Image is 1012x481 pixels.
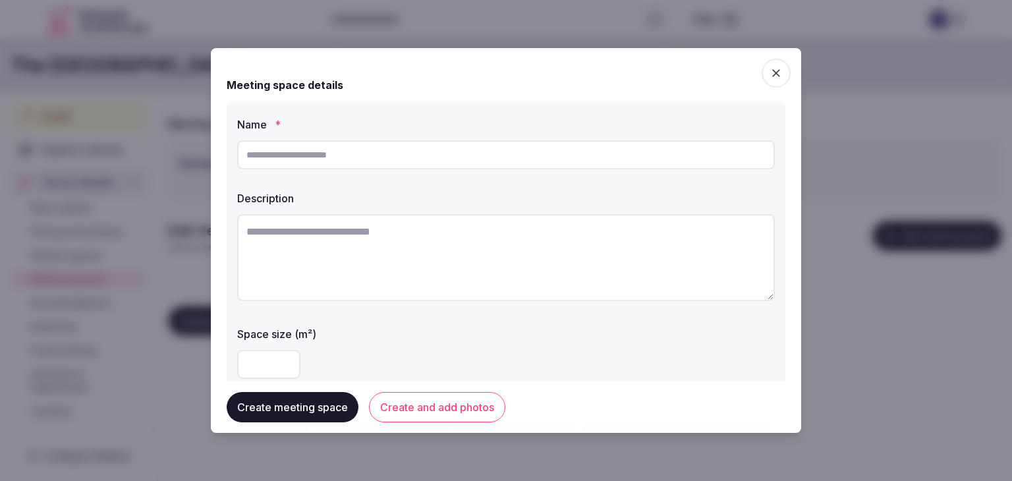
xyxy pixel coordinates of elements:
label: Description [237,193,775,204]
h2: Meeting space details [227,77,343,93]
label: Space size (m²) [237,329,775,339]
label: Name [237,119,775,130]
button: Create and add photos [369,392,505,422]
button: Create meeting space [227,392,358,422]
